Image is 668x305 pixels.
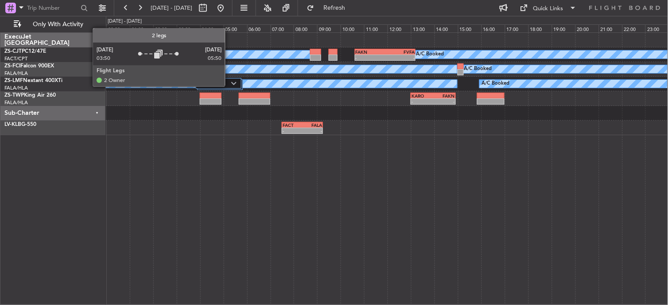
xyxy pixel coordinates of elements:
[316,5,353,11] span: Refresh
[224,24,247,32] div: 05:00
[552,24,575,32] div: 19:00
[528,24,552,32] div: 18:00
[622,24,646,32] div: 22:00
[10,17,96,31] button: Only With Activity
[283,128,303,133] div: -
[4,85,28,91] a: FALA/HLA
[4,99,28,106] a: FALA/HLA
[27,1,78,15] input: Trip Number
[106,24,130,32] div: 00:00
[271,24,294,32] div: 07:00
[4,122,21,127] span: LV-KLB
[433,99,455,104] div: -
[153,24,177,32] div: 02:00
[482,24,505,32] div: 16:00
[4,78,23,83] span: ZS-LMF
[533,4,563,13] div: Quick Links
[130,24,153,32] div: 01:00
[283,122,303,128] div: FACT
[412,93,433,98] div: KARO
[341,24,364,32] div: 10:00
[4,93,56,98] a: ZS-TWPKing Air 260
[364,24,388,32] div: 11:00
[303,1,356,15] button: Refresh
[303,128,322,133] div: -
[575,24,599,32] div: 20:00
[435,24,458,32] div: 14:00
[151,4,192,12] span: [DATE] - [DATE]
[4,70,28,77] a: FALA/HLA
[356,49,385,55] div: FAKN
[433,93,455,98] div: FAKN
[388,24,411,32] div: 12:00
[177,24,200,32] div: 03:00
[4,63,54,69] a: ZS-FCIFalcon 900EX
[294,24,317,32] div: 08:00
[4,93,24,98] span: ZS-TWP
[4,49,22,54] span: ZS-CJT
[23,21,93,27] span: Only With Activity
[200,24,224,32] div: 04:00
[412,99,433,104] div: -
[411,24,435,32] div: 13:00
[416,48,444,61] div: A/C Booked
[303,122,322,128] div: FALA
[458,24,482,32] div: 15:00
[505,24,528,32] div: 17:00
[4,122,36,127] a: LV-KLBG-550
[4,55,27,62] a: FACT/CPT
[108,18,142,25] div: [DATE] - [DATE]
[4,78,62,83] a: ZS-LMFNextant 400XTi
[385,49,415,55] div: FVFA
[231,82,237,85] img: arrow-gray.svg
[317,24,341,32] div: 09:00
[385,55,415,60] div: -
[247,24,271,32] div: 06:00
[599,24,622,32] div: 21:00
[4,49,46,54] a: ZS-CJTPC12/47E
[4,63,20,69] span: ZS-FCI
[356,55,385,60] div: -
[464,63,492,76] div: A/C Booked
[516,1,581,15] button: Quick Links
[482,77,510,90] div: A/C Booked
